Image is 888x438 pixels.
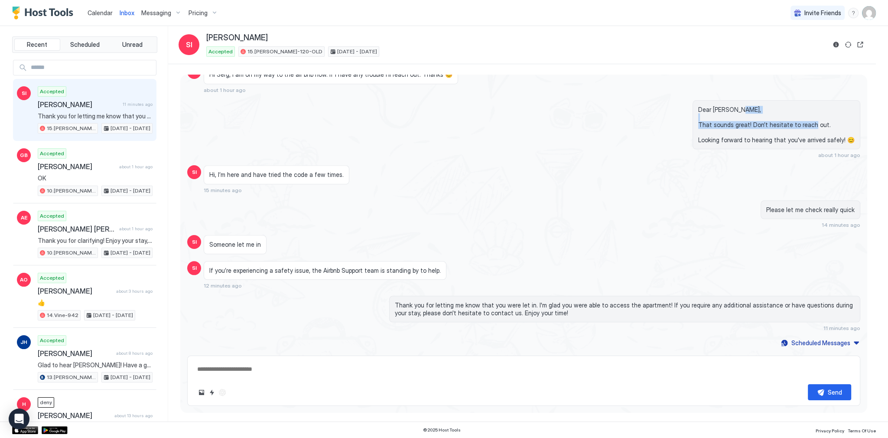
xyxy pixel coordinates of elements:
span: SI [192,264,197,272]
span: 11 minutes ago [123,101,153,107]
span: Accepted [40,337,64,344]
span: [PERSON_NAME] [38,349,113,358]
span: Recent [27,41,47,49]
input: Input Field [27,60,156,75]
span: 15 minutes ago [204,187,242,193]
span: about 3 hours ago [116,288,153,294]
div: Open Intercom Messenger [9,409,29,429]
span: [PERSON_NAME] [38,287,113,295]
span: H [22,400,26,408]
span: [DATE] - [DATE] [111,187,150,195]
span: Accepted [40,150,64,157]
span: [DATE] - [DATE] [93,311,133,319]
span: GB [20,151,28,159]
span: deny [40,399,52,406]
span: 15.[PERSON_NAME]-120-OLD [47,124,96,132]
span: Inbox [120,9,134,16]
button: Open reservation [855,39,865,50]
span: 12 minutes ago [204,282,242,289]
span: 👍 [38,299,153,307]
span: [PERSON_NAME] [38,162,116,171]
span: about 8 hours ago [116,350,153,356]
button: Unread [109,39,155,51]
button: Scheduled Messages [780,337,860,349]
span: Invite Friends [804,9,841,17]
button: Upload image [196,387,207,398]
span: [PERSON_NAME] [PERSON_NAME] [38,225,116,233]
span: 10.[PERSON_NAME]-203 [47,187,96,195]
span: about 13 hours ago [114,413,153,418]
a: App Store [12,426,38,434]
span: [DATE] - [DATE] [111,373,150,381]
span: [DATE] - [DATE] [337,48,377,56]
span: [DATE] - [DATE] [111,124,150,132]
span: OK [38,174,153,182]
button: Quick reply [207,387,217,398]
span: about 1 hour ago [119,164,153,170]
div: Send [828,388,842,397]
div: User profile [862,6,876,20]
span: AE [21,214,27,222]
span: Accepted [40,88,64,95]
button: Scheduled [62,39,108,51]
span: SI [192,238,197,246]
a: Calendar [88,8,113,17]
span: SI [186,39,192,50]
span: Thank you for letting me know that you were let in. I'm glad you were able to access the apartmen... [395,301,855,317]
span: about 1 hour ago [818,152,860,158]
span: 14.Vine-942 [47,311,78,319]
span: Someone let me in [209,241,261,248]
span: 15.[PERSON_NAME]-120-OLD [247,48,322,56]
span: If you’re experiencing a safety issue, the Airbnb Support team is standing by to help. [209,267,441,275]
span: [PERSON_NAME] [206,33,268,43]
span: JH [20,338,27,346]
span: SI [22,89,26,97]
div: Scheduled Messages [791,338,850,347]
div: menu [848,8,859,18]
span: Privacy Policy [816,428,844,433]
span: about 1 hour ago [119,226,153,232]
span: SI [192,168,197,176]
button: Send [808,384,851,400]
span: Accepted [208,48,233,56]
div: tab-group [12,36,157,53]
span: Accepted [40,274,64,282]
span: Terms Of Use [848,428,876,433]
span: AO [20,276,28,284]
span: Glad to hear [PERSON_NAME]! Have a good night! [38,361,153,369]
span: 11 minutes ago [823,325,860,331]
span: [DATE] - [DATE] [111,249,150,257]
span: about 1 hour ago [204,87,246,93]
a: Google Play Store [42,426,68,434]
span: Unread [122,41,143,49]
span: [PERSON_NAME] [38,100,119,109]
span: Calendar [88,9,113,16]
span: Dear [PERSON_NAME], That sounds great! Don’t hesitate to reach out. Looking forward to hearing th... [698,106,855,144]
a: Inbox [120,8,134,17]
span: Accepted [40,212,64,220]
span: Hi Serg, I am on my way to the air bnb now. If I have any trouble I’ll reach out. Thanks 😊 [209,71,452,78]
span: Messaging [141,9,171,17]
button: Recent [14,39,60,51]
a: Host Tools Logo [12,7,77,20]
span: Hi, I’m here and have tried the code a few times. [209,171,344,179]
span: Thank you for clarifying! Enjoy your stay, and please let me know if you need anything at any time. [38,237,153,245]
button: Sync reservation [843,39,853,50]
span: [PERSON_NAME] [38,411,111,420]
span: 14 minutes ago [822,222,860,228]
span: Pricing [189,9,208,17]
a: Privacy Policy [816,425,844,435]
span: Thank you for letting me know that you were let in. I'm glad you were able to access the apartmen... [38,112,153,120]
a: Terms Of Use [848,425,876,435]
span: 13.[PERSON_NAME]-422 [47,373,96,381]
span: © 2025 Host Tools [423,427,461,433]
span: 10.[PERSON_NAME]-203 [47,249,96,257]
button: Reservation information [831,39,841,50]
span: Please let me check really quick [766,206,855,214]
span: Scheduled [70,41,100,49]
